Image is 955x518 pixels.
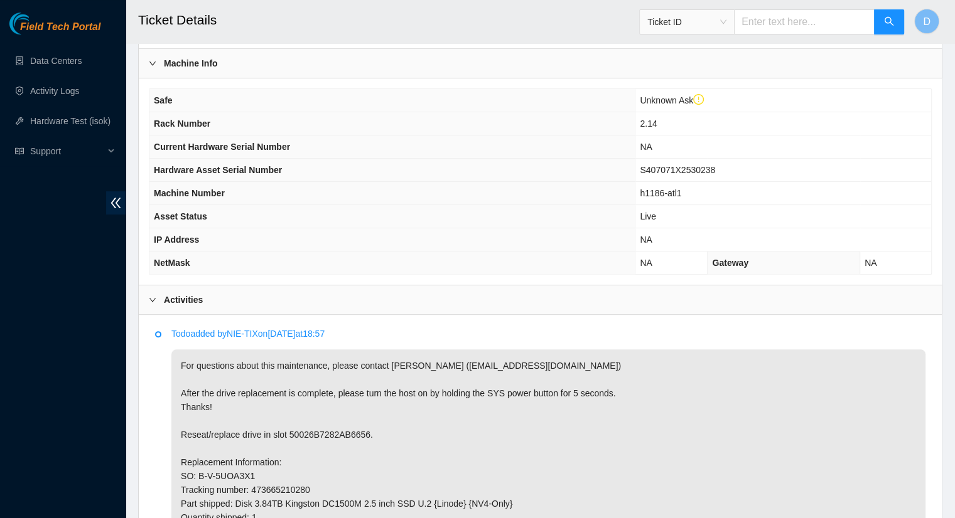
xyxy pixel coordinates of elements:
button: search [874,9,904,34]
img: Akamai Technologies [9,13,63,34]
span: Asset Status [154,211,207,221]
span: Field Tech Portal [20,21,100,33]
span: S407071X2530238 [640,165,715,175]
span: search [884,16,894,28]
input: Enter text here... [734,9,875,34]
span: D [923,14,931,29]
b: Activities [164,293,203,307]
span: NA [865,258,877,268]
span: Unknown Ask [640,95,704,105]
span: Live [640,211,656,221]
span: Current Hardware Serial Number [154,142,290,152]
span: right [149,60,156,67]
span: h1186-atl1 [640,188,681,198]
span: IP Address [154,235,199,245]
span: read [15,147,24,156]
b: Machine Info [164,56,218,70]
button: D [914,9,939,34]
a: Activity Logs [30,86,80,96]
span: exclamation-circle [693,94,704,105]
span: right [149,296,156,304]
span: NA [640,258,652,268]
span: Machine Number [154,188,225,198]
a: Akamai TechnologiesField Tech Portal [9,23,100,39]
span: Safe [154,95,173,105]
span: NA [640,142,652,152]
span: Ticket ID [647,13,726,31]
span: Rack Number [154,119,210,129]
span: Gateway [712,258,748,268]
p: Todo added by NIE-TIX on [DATE] at 18:57 [171,327,925,341]
div: Machine Info [139,49,942,78]
a: Data Centers [30,56,82,66]
span: double-left [106,191,126,214]
div: Activities [139,285,942,314]
span: NA [640,235,652,245]
span: 2.14 [640,119,657,129]
span: Hardware Asset Serial Number [154,165,282,175]
span: NetMask [154,258,190,268]
a: Hardware Test (isok) [30,116,111,126]
span: Support [30,139,104,164]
